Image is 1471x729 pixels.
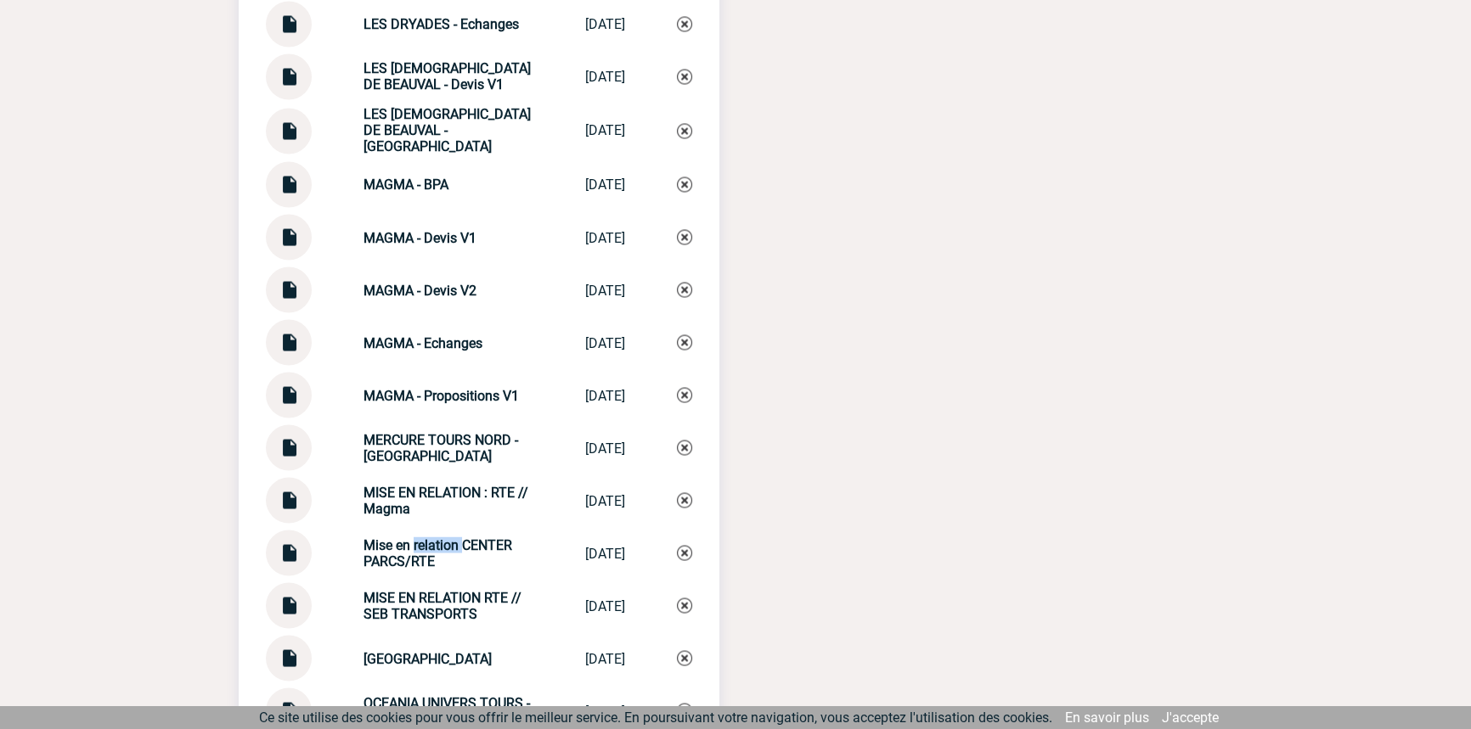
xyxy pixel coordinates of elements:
[677,597,692,613] img: Supprimer
[585,282,625,298] div: [DATE]
[677,545,692,560] img: Supprimer
[677,282,692,297] img: Supprimer
[1162,709,1219,726] a: J'accepte
[364,694,530,726] strong: OCEANIA UNIVERS TOURS - [GEOGRAPHIC_DATA]
[677,229,692,244] img: Supprimer
[585,440,625,456] div: [DATE]
[677,703,692,718] img: Supprimer
[677,16,692,31] img: Supprimer
[259,709,1052,726] span: Ce site utilise des cookies pour vous offrir le meilleur service. En poursuivant votre navigation...
[1065,709,1149,726] a: En savoir plus
[364,60,531,93] strong: LES [DEMOGRAPHIC_DATA] DE BEAUVAL - Devis V1
[677,177,692,192] img: Supprimer
[585,545,625,561] div: [DATE]
[677,123,692,138] img: Supprimer
[364,282,476,298] strong: MAGMA - Devis V2
[677,492,692,507] img: Supprimer
[585,334,625,350] div: [DATE]
[677,69,692,84] img: Supprimer
[585,703,625,719] div: [DATE]
[364,431,518,463] strong: MERCURE TOURS NORD - [GEOGRAPHIC_DATA]
[585,387,625,403] div: [DATE]
[585,229,625,245] div: [DATE]
[364,334,482,350] strong: MAGMA - Echanges
[364,106,531,154] strong: LES [DEMOGRAPHIC_DATA] DE BEAUVAL - [GEOGRAPHIC_DATA]
[677,387,692,402] img: Supprimer
[364,177,448,193] strong: MAGMA - BPA
[677,334,692,350] img: Supprimer
[364,484,528,516] strong: MISE EN RELATION : RTE // Magma
[364,387,519,403] strong: MAGMA - Propositions V1
[585,177,625,193] div: [DATE]
[585,597,625,614] div: [DATE]
[585,650,625,666] div: [DATE]
[585,122,625,138] div: [DATE]
[364,229,476,245] strong: MAGMA - Devis V1
[585,69,625,85] div: [DATE]
[677,440,692,455] img: Supprimer
[364,16,519,32] strong: LES DRYADES - Echanges
[364,536,512,569] strong: Mise en relation CENTER PARCS/RTE
[585,16,625,32] div: [DATE]
[364,650,492,666] strong: [GEOGRAPHIC_DATA]
[585,492,625,508] div: [DATE]
[364,589,521,621] strong: MISE EN RELATION RTE // SEB TRANSPORTS
[677,650,692,665] img: Supprimer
